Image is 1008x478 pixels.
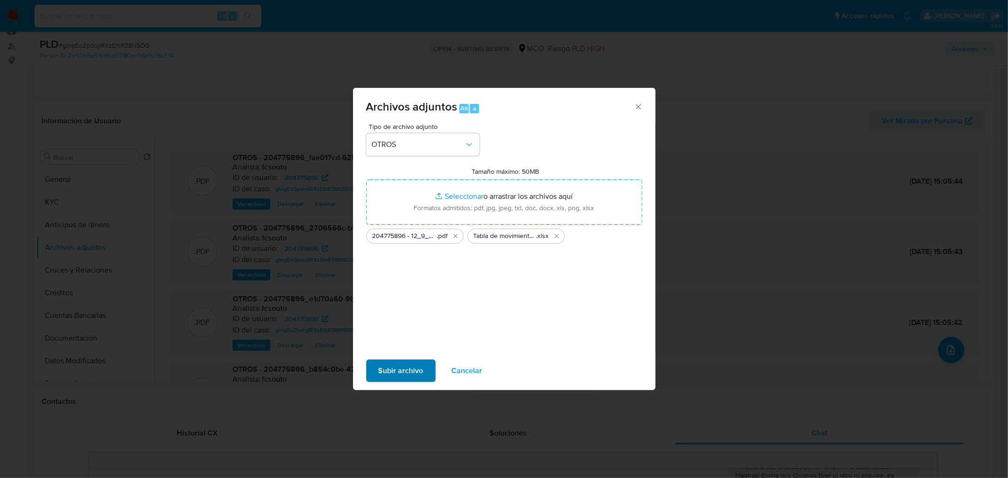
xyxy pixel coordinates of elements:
[366,98,457,115] span: Archivos adjuntos
[366,359,436,382] button: Subir archivo
[473,104,476,113] span: a
[379,360,423,381] span: Subir archivo
[472,167,539,176] label: Tamaño máximo: 50MB
[536,231,549,241] span: .xlsx
[437,231,448,241] span: .pdf
[551,230,562,242] button: Eliminar Tabla de movimientos 204775896.xlsx
[366,225,642,244] ul: Archivos seleccionados
[452,360,482,381] span: Cancelar
[439,359,495,382] button: Cancelar
[450,230,461,242] button: Eliminar 204775896 - 12_9_2025.pdf
[372,231,437,241] span: 204775896 - 12_9_2025
[369,123,482,130] span: Tipo de archivo adjunto
[372,140,465,149] span: OTROS
[366,133,480,156] button: OTROS
[474,231,536,241] span: Tabla de movimientos 204775896
[460,104,468,113] span: Alt
[634,102,642,111] button: Cerrar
